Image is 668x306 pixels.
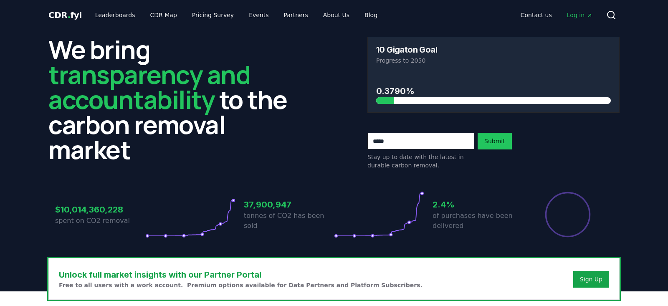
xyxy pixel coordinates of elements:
div: Percentage of sales delivered [544,191,591,238]
span: transparency and accountability [48,57,250,116]
h3: 10 Gigaton Goal [376,46,437,54]
a: Partners [277,8,315,23]
button: Sign Up [573,271,609,288]
span: Log in [567,11,593,19]
h2: We bring to the carbon removal market [48,37,301,162]
p: tonnes of CO2 has been sold [244,211,334,231]
a: About Us [316,8,356,23]
nav: Main [514,8,600,23]
h3: $10,014,360,228 [55,203,145,216]
h3: Unlock full market insights with our Partner Portal [59,268,423,281]
nav: Main [89,8,384,23]
p: Free to all users with a work account. Premium options available for Data Partners and Platform S... [59,281,423,289]
a: CDR Map [144,8,184,23]
button: Submit [478,133,512,149]
a: Contact us [514,8,559,23]
a: Sign Up [580,275,602,283]
a: Log in [560,8,600,23]
h3: 2.4% [433,198,523,211]
a: CDR.fyi [48,9,82,21]
span: CDR fyi [48,10,82,20]
a: Pricing Survey [185,8,240,23]
p: Progress to 2050 [376,56,611,65]
p: of purchases have been delivered [433,211,523,231]
p: Stay up to date with the latest in durable carbon removal. [367,153,474,169]
p: spent on CO2 removal [55,216,145,226]
h3: 37,900,947 [244,198,334,211]
h3: 0.3790% [376,85,611,97]
span: . [68,10,71,20]
a: Events [242,8,275,23]
a: Blog [358,8,384,23]
a: Leaderboards [89,8,142,23]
